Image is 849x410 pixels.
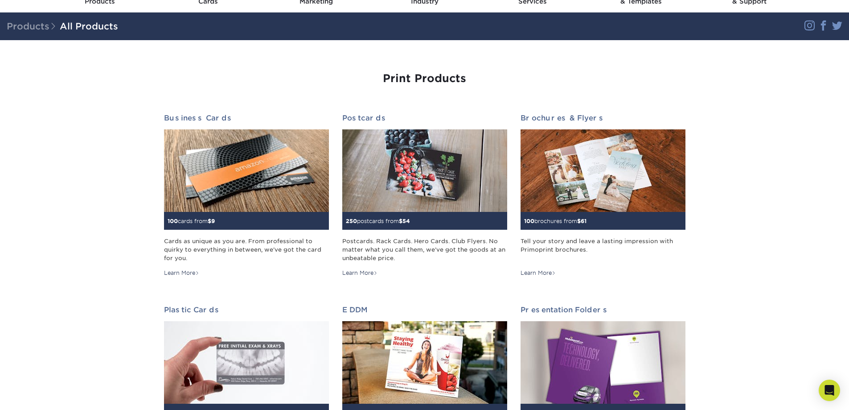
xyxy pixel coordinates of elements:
[524,218,587,224] small: brochures from
[164,237,329,263] div: Cards as unique as you are. From professional to quirky to everything in between, we've got the c...
[342,269,377,277] div: Learn More
[342,114,507,277] a: Postcards 250postcards from$54 Postcards. Rack Cards. Hero Cards. Club Flyers. No matter what you...
[164,269,199,277] div: Learn More
[211,218,215,224] span: 9
[342,114,507,122] h2: Postcards
[164,321,329,404] img: Plastic Cards
[819,380,840,401] div: Open Intercom Messenger
[521,114,685,122] h2: Brochures & Flyers
[521,321,685,404] img: Presentation Folders
[577,218,581,224] span: $
[581,218,587,224] span: 61
[60,21,118,32] a: All Products
[342,129,507,212] img: Postcards
[521,306,685,314] h2: Presentation Folders
[342,237,507,263] div: Postcards. Rack Cards. Hero Cards. Club Flyers. No matter what you call them, we've got the goods...
[521,114,685,277] a: Brochures & Flyers 100brochures from$61 Tell your story and leave a lasting impression with Primo...
[399,218,402,224] span: $
[342,321,507,404] img: EDDM
[346,218,357,224] span: 250
[342,306,507,314] h2: EDDM
[7,21,60,32] span: Products
[168,218,215,224] small: cards from
[168,218,178,224] span: 100
[524,218,534,224] span: 100
[521,237,685,263] div: Tell your story and leave a lasting impression with Primoprint brochures.
[164,114,329,122] h2: Business Cards
[164,114,329,277] a: Business Cards 100cards from$9 Cards as unique as you are. From professional to quirky to everyth...
[402,218,410,224] span: 54
[521,129,685,212] img: Brochures & Flyers
[346,218,410,224] small: postcards from
[521,269,556,277] div: Learn More
[164,306,329,314] h2: Plastic Cards
[164,129,329,212] img: Business Cards
[208,218,211,224] span: $
[164,72,685,85] h1: Print Products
